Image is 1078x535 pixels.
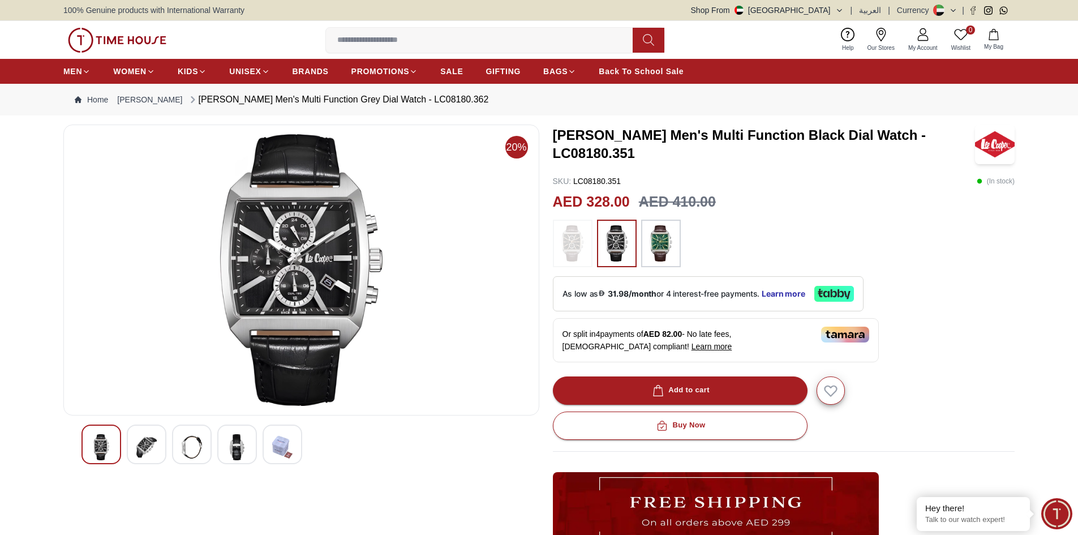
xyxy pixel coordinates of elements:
[229,66,261,77] span: UNISEX
[543,61,576,82] a: BAGS
[1041,498,1072,529] div: Chat Widget
[647,225,675,262] img: ...
[553,191,630,213] h2: AED 328.00
[838,44,858,52] span: Help
[63,61,91,82] a: MEN
[966,25,975,35] span: 0
[859,5,881,16] button: العربية
[73,134,530,406] img: Lee Cooper Men's Multi Function Grey Dial Watch - LC08180.362
[851,5,853,16] span: |
[351,66,410,77] span: PROMOTIONS
[692,342,732,351] span: Learn more
[136,434,157,460] img: Lee Cooper Men's Multi Function Grey Dial Watch - LC08180.362
[113,66,147,77] span: WOMEN
[178,66,198,77] span: KIDS
[543,66,568,77] span: BAGS
[599,61,684,82] a: Back To School Sale
[187,93,489,106] div: [PERSON_NAME] Men's Multi Function Grey Dial Watch - LC08180.362
[861,25,901,54] a: Our Stores
[553,177,572,186] span: SKU :
[650,384,710,397] div: Add to cart
[962,5,964,16] span: |
[229,61,269,82] a: UNISEX
[63,66,82,77] span: MEN
[925,515,1021,525] p: Talk to our watch expert!
[505,136,528,159] span: 20%
[63,5,244,16] span: 100% Genuine products with International Warranty
[553,318,879,362] div: Or split in 4 payments of - No late fees, [DEMOGRAPHIC_DATA] compliant!
[904,44,942,52] span: My Account
[969,6,977,15] a: Facebook
[691,5,844,16] button: Shop From[GEOGRAPHIC_DATA]
[599,66,684,77] span: Back To School Sale
[888,5,890,16] span: |
[117,94,182,105] a: [PERSON_NAME]
[735,6,744,15] img: United Arab Emirates
[944,25,977,54] a: 0Wishlist
[835,25,861,54] a: Help
[486,61,521,82] a: GIFTING
[113,61,155,82] a: WOMEN
[293,66,329,77] span: BRANDS
[947,44,975,52] span: Wishlist
[863,44,899,52] span: Our Stores
[440,66,463,77] span: SALE
[559,225,587,262] img: ...
[91,434,111,460] img: Lee Cooper Men's Multi Function Grey Dial Watch - LC08180.362
[178,61,207,82] a: KIDS
[925,503,1021,514] div: Hey there!
[227,434,247,460] img: Lee Cooper Men's Multi Function Grey Dial Watch - LC08180.362
[553,376,808,405] button: Add to cart
[68,28,166,53] img: ...
[182,434,202,460] img: Lee Cooper Men's Multi Function Grey Dial Watch - LC08180.362
[272,434,293,460] img: Lee Cooper Men's Multi Function Grey Dial Watch - LC08180.362
[293,61,329,82] a: BRANDS
[999,6,1008,15] a: Whatsapp
[984,6,993,15] a: Instagram
[977,176,1015,187] p: ( In stock )
[553,126,976,162] h3: [PERSON_NAME] Men's Multi Function Black Dial Watch - LC08180.351
[63,84,1015,115] nav: Breadcrumb
[975,125,1015,164] img: Lee Cooper Men's Multi Function Black Dial Watch - LC08180.351
[821,327,869,343] img: Tamara
[553,176,621,187] p: LC08180.351
[486,66,521,77] span: GIFTING
[553,412,808,440] button: Buy Now
[603,225,631,262] img: ...
[643,329,682,339] span: AED 82.00
[897,5,934,16] div: Currency
[977,27,1010,53] button: My Bag
[440,61,463,82] a: SALE
[639,191,716,213] h3: AED 410.00
[980,42,1008,51] span: My Bag
[654,419,705,432] div: Buy Now
[351,61,418,82] a: PROMOTIONS
[75,94,108,105] a: Home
